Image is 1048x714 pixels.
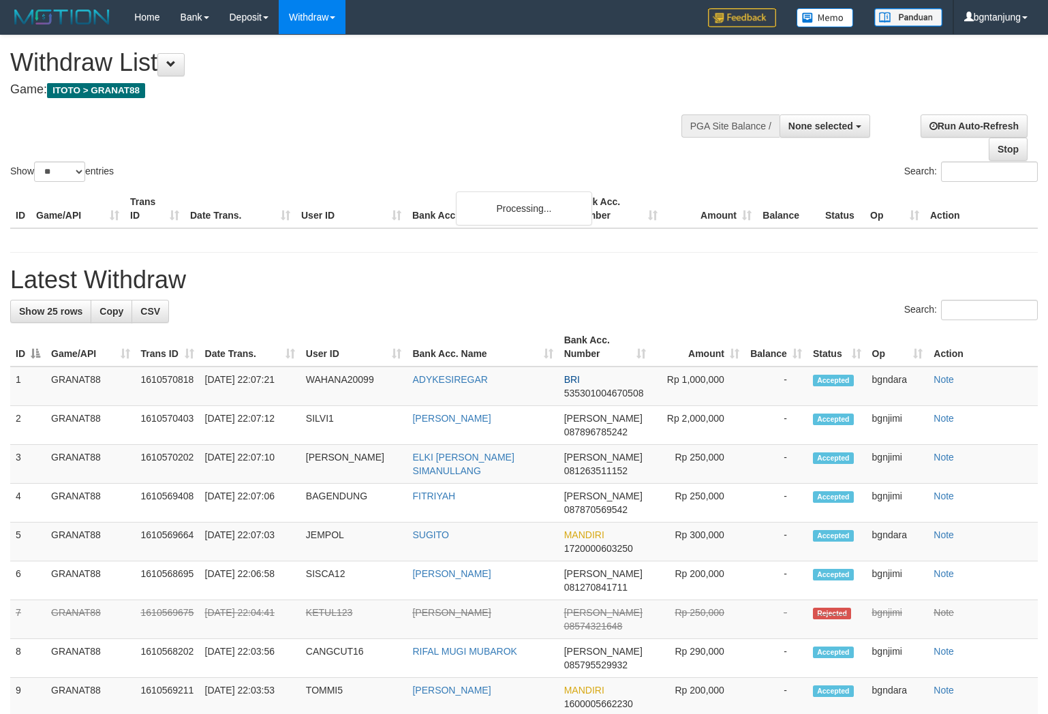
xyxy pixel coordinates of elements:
td: Rp 300,000 [651,523,744,561]
input: Search: [941,300,1038,320]
td: 1610568695 [136,561,200,600]
span: [PERSON_NAME] [564,568,643,579]
td: bgnjimi [867,639,929,678]
span: [PERSON_NAME] [564,646,643,657]
span: Copy 1600005662230 to clipboard [564,698,633,709]
span: Accepted [813,647,854,658]
a: Note [934,374,954,385]
span: CSV [140,306,160,317]
td: CANGCUT16 [300,639,407,678]
td: - [745,600,807,639]
a: Show 25 rows [10,300,91,323]
img: Feedback.jpg [708,8,776,27]
td: [DATE] 22:07:21 [200,367,300,406]
span: BRI [564,374,580,385]
span: Copy 087896785242 to clipboard [564,426,628,437]
td: Rp 250,000 [651,600,744,639]
span: [PERSON_NAME] [564,491,643,501]
td: bgndara [867,523,929,561]
td: 1610570818 [136,367,200,406]
th: Trans ID [125,189,185,228]
img: MOTION_logo.png [10,7,114,27]
label: Search: [904,161,1038,182]
a: ADYKESIREGAR [412,374,487,385]
th: Date Trans. [185,189,296,228]
td: BAGENDUNG [300,484,407,523]
td: GRANAT88 [46,639,136,678]
a: Note [934,568,954,579]
th: User ID [296,189,407,228]
th: Op: activate to sort column ascending [867,328,929,367]
td: [DATE] 22:07:10 [200,445,300,484]
span: MANDIRI [564,529,604,540]
th: Action [925,189,1038,228]
td: GRANAT88 [46,445,136,484]
a: Note [934,491,954,501]
a: Note [934,529,954,540]
th: Game/API: activate to sort column ascending [46,328,136,367]
th: Status [820,189,865,228]
span: Copy 08574321648 to clipboard [564,621,623,632]
span: [PERSON_NAME] [564,413,643,424]
div: PGA Site Balance / [681,114,780,138]
td: GRANAT88 [46,406,136,445]
a: RIFAL MUGI MUBAROK [412,646,517,657]
h1: Withdraw List [10,49,685,76]
td: bgnjimi [867,600,929,639]
th: ID [10,189,31,228]
a: Note [934,607,954,618]
td: GRANAT88 [46,484,136,523]
input: Search: [941,161,1038,182]
th: Bank Acc. Number [569,189,663,228]
img: panduan.png [874,8,942,27]
td: - [745,484,807,523]
span: ITOTO > GRANAT88 [47,83,145,98]
td: GRANAT88 [46,523,136,561]
td: [DATE] 22:07:06 [200,484,300,523]
td: - [745,561,807,600]
img: Button%20Memo.svg [797,8,854,27]
span: Copy 081263511152 to clipboard [564,465,628,476]
td: [PERSON_NAME] [300,445,407,484]
a: [PERSON_NAME] [412,607,491,618]
span: Copy 535301004670508 to clipboard [564,388,644,399]
td: - [745,406,807,445]
span: Accepted [813,685,854,697]
td: JEMPOL [300,523,407,561]
span: Copy [99,306,123,317]
td: bgnjimi [867,406,929,445]
a: CSV [132,300,169,323]
td: 1610570403 [136,406,200,445]
th: Amount [663,189,757,228]
th: Bank Acc. Number: activate to sort column ascending [559,328,652,367]
span: Accepted [813,491,854,503]
td: 7 [10,600,46,639]
td: 1 [10,367,46,406]
span: MANDIRI [564,685,604,696]
a: Run Auto-Refresh [921,114,1028,138]
th: Action [928,328,1038,367]
td: WAHANA20099 [300,367,407,406]
span: Copy 085795529932 to clipboard [564,659,628,670]
td: GRANAT88 [46,367,136,406]
td: 1610569408 [136,484,200,523]
span: Accepted [813,375,854,386]
th: Balance [757,189,820,228]
span: Accepted [813,530,854,542]
td: [DATE] 22:03:56 [200,639,300,678]
a: ELKI [PERSON_NAME] SIMANULLANG [412,452,514,476]
td: 4 [10,484,46,523]
td: [DATE] 22:06:58 [200,561,300,600]
a: [PERSON_NAME] [412,568,491,579]
button: None selected [780,114,870,138]
a: Note [934,413,954,424]
td: 8 [10,639,46,678]
th: ID: activate to sort column descending [10,328,46,367]
span: Copy 081270841711 to clipboard [564,582,628,593]
label: Search: [904,300,1038,320]
h4: Game: [10,83,685,97]
td: 1610570202 [136,445,200,484]
h1: Latest Withdraw [10,266,1038,294]
th: Bank Acc. Name: activate to sort column ascending [407,328,558,367]
a: Note [934,646,954,657]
